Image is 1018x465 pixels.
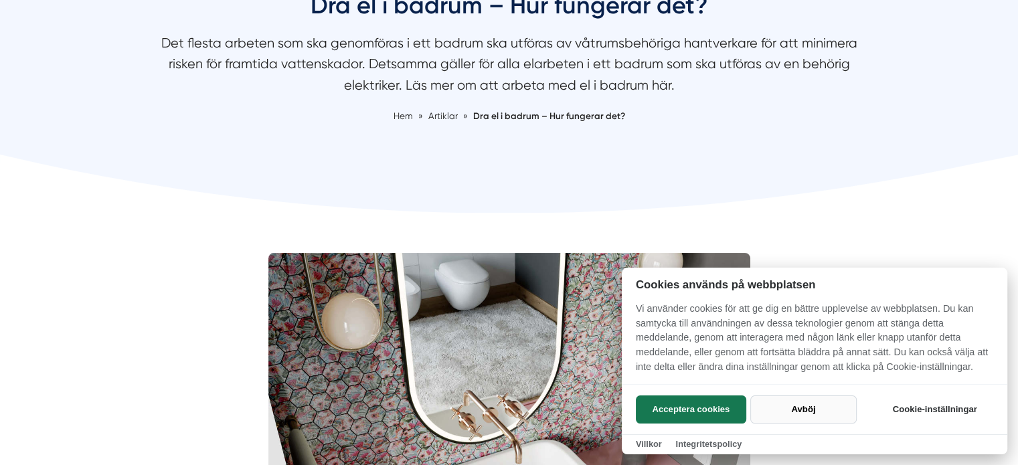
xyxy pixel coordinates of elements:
[622,302,1007,383] p: Vi använder cookies för att ge dig en bättre upplevelse av webbplatsen. Du kan samtycka till anvä...
[675,439,742,449] a: Integritetspolicy
[622,278,1007,291] h2: Cookies används på webbplatsen
[636,439,662,449] a: Villkor
[750,395,857,424] button: Avböj
[636,395,746,424] button: Acceptera cookies
[876,395,993,424] button: Cookie-inställningar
